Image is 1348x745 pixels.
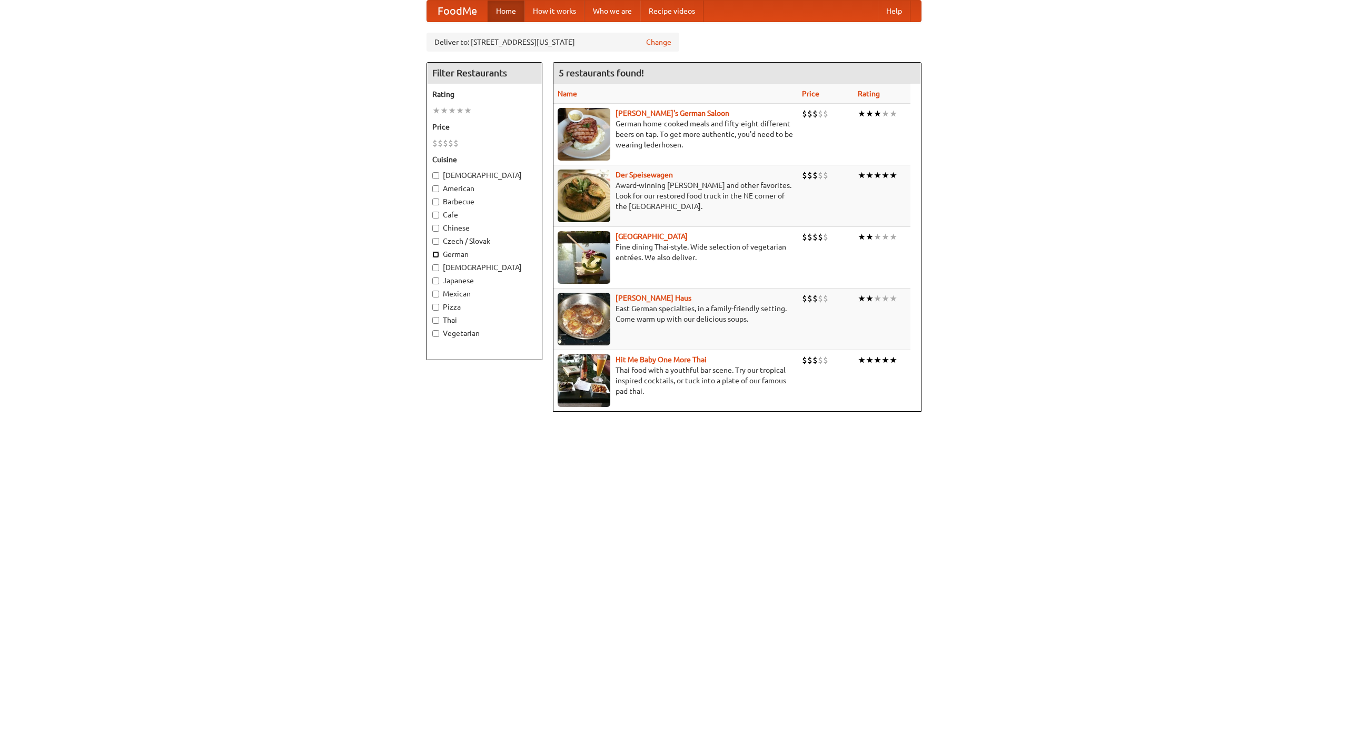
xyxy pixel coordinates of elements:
li: ★ [866,231,874,243]
ng-pluralize: 5 restaurants found! [559,68,644,78]
h5: Cuisine [432,154,537,165]
b: [PERSON_NAME] Haus [616,294,691,302]
input: Chinese [432,225,439,232]
li: ★ [881,293,889,304]
input: [DEMOGRAPHIC_DATA] [432,172,439,179]
input: American [432,185,439,192]
p: Award-winning [PERSON_NAME] and other favorites. Look for our restored food truck in the NE corne... [558,180,794,212]
input: Thai [432,317,439,324]
li: ★ [889,293,897,304]
li: ★ [881,231,889,243]
a: Rating [858,90,880,98]
img: kohlhaus.jpg [558,293,610,345]
li: ★ [874,108,881,120]
li: $ [802,108,807,120]
li: $ [432,137,438,149]
label: Chinese [432,223,537,233]
li: ★ [881,354,889,366]
li: $ [802,354,807,366]
input: Barbecue [432,198,439,205]
li: $ [823,293,828,304]
label: Mexican [432,289,537,299]
input: [DEMOGRAPHIC_DATA] [432,264,439,271]
label: Pizza [432,302,537,312]
a: Change [646,37,671,47]
li: $ [823,231,828,243]
li: ★ [874,231,881,243]
p: East German specialties, in a family-friendly setting. Come warm up with our delicious soups. [558,303,794,324]
label: Vegetarian [432,328,537,339]
li: ★ [858,170,866,181]
a: Who we are [584,1,640,22]
li: $ [807,170,812,181]
input: German [432,251,439,258]
li: $ [812,293,818,304]
a: [GEOGRAPHIC_DATA] [616,232,688,241]
input: Pizza [432,304,439,311]
div: Deliver to: [STREET_ADDRESS][US_STATE] [427,33,679,52]
a: Help [878,1,910,22]
label: Czech / Slovak [432,236,537,246]
input: Cafe [432,212,439,218]
li: $ [818,231,823,243]
a: Home [488,1,524,22]
li: ★ [858,231,866,243]
li: ★ [889,354,897,366]
li: ★ [866,108,874,120]
label: Cafe [432,210,537,220]
li: $ [818,108,823,120]
li: $ [438,137,443,149]
img: esthers.jpg [558,108,610,161]
li: ★ [866,293,874,304]
label: American [432,183,537,194]
li: $ [812,108,818,120]
label: Japanese [432,275,537,286]
li: $ [802,231,807,243]
li: $ [802,170,807,181]
li: $ [807,354,812,366]
li: ★ [881,170,889,181]
li: $ [812,231,818,243]
li: $ [823,170,828,181]
h5: Rating [432,89,537,100]
h5: Price [432,122,537,132]
a: FoodMe [427,1,488,22]
li: ★ [858,293,866,304]
li: ★ [866,354,874,366]
li: $ [818,293,823,304]
a: Recipe videos [640,1,703,22]
li: $ [453,137,459,149]
li: $ [807,231,812,243]
img: satay.jpg [558,231,610,284]
li: $ [823,354,828,366]
li: ★ [858,108,866,120]
p: Fine dining Thai-style. Wide selection of vegetarian entrées. We also deliver. [558,242,794,263]
li: $ [802,293,807,304]
input: Japanese [432,277,439,284]
input: Czech / Slovak [432,238,439,245]
li: ★ [456,105,464,116]
li: $ [812,170,818,181]
li: ★ [448,105,456,116]
label: German [432,249,537,260]
label: Barbecue [432,196,537,207]
li: ★ [432,105,440,116]
li: ★ [874,170,881,181]
input: Vegetarian [432,330,439,337]
label: [DEMOGRAPHIC_DATA] [432,262,537,273]
a: Der Speisewagen [616,171,673,179]
img: speisewagen.jpg [558,170,610,222]
a: Hit Me Baby One More Thai [616,355,707,364]
img: babythai.jpg [558,354,610,407]
b: [PERSON_NAME]'s German Saloon [616,109,729,117]
li: ★ [866,170,874,181]
p: Thai food with a youthful bar scene. Try our tropical inspired cocktails, or tuck into a plate of... [558,365,794,396]
p: German home-cooked meals and fifty-eight different beers on tap. To get more authentic, you'd nee... [558,118,794,150]
li: $ [823,108,828,120]
li: ★ [889,108,897,120]
li: $ [812,354,818,366]
li: ★ [440,105,448,116]
li: $ [448,137,453,149]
